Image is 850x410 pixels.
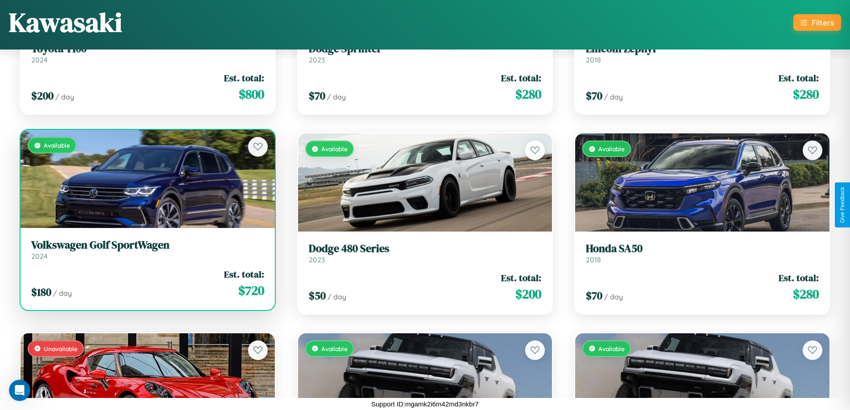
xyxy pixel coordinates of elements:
[779,71,819,84] span: Est. total:
[501,271,541,284] span: Est. total:
[224,71,264,84] span: Est. total:
[793,14,841,31] button: Filters
[31,252,48,261] span: 2024
[31,285,51,299] span: $ 180
[309,88,325,103] span: $ 70
[238,282,264,299] span: $ 720
[327,92,346,101] span: / day
[371,398,479,410] p: Support ID: mgamk2i6m42md3nkbr7
[309,255,325,264] span: 2023
[604,92,623,101] span: / day
[328,292,346,301] span: / day
[309,55,325,64] span: 2023
[598,345,625,352] span: Available
[31,55,48,64] span: 2024
[55,92,74,101] span: / day
[586,55,601,64] span: 2018
[586,255,601,264] span: 2018
[239,85,264,103] span: $ 800
[321,345,348,352] span: Available
[44,345,78,352] span: Unavailable
[31,42,264,64] a: Toyota T1002024
[9,380,30,401] iframe: Intercom live chat
[309,42,542,64] a: Dodge Sprinter2023
[604,292,623,301] span: / day
[31,239,264,252] h3: Volkswagen Golf SportWagen
[309,288,326,303] span: $ 50
[586,42,819,64] a: Lincoln Zephyr2018
[321,145,348,153] span: Available
[586,242,819,264] a: Honda SA502018
[586,88,602,103] span: $ 70
[793,285,819,303] span: $ 280
[812,18,834,27] div: Filters
[501,71,541,84] span: Est. total:
[515,85,541,103] span: $ 280
[793,85,819,103] span: $ 280
[309,242,542,264] a: Dodge 480 Series2023
[598,145,625,153] span: Available
[586,288,602,303] span: $ 70
[31,88,54,103] span: $ 200
[224,268,264,281] span: Est. total:
[53,289,72,298] span: / day
[586,242,819,255] h3: Honda SA50
[839,187,846,223] div: Give Feedback
[779,271,819,284] span: Est. total:
[309,242,542,255] h3: Dodge 480 Series
[9,4,122,41] h1: Kawasaki
[31,239,264,261] a: Volkswagen Golf SportWagen2024
[515,285,541,303] span: $ 200
[44,141,70,149] span: Available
